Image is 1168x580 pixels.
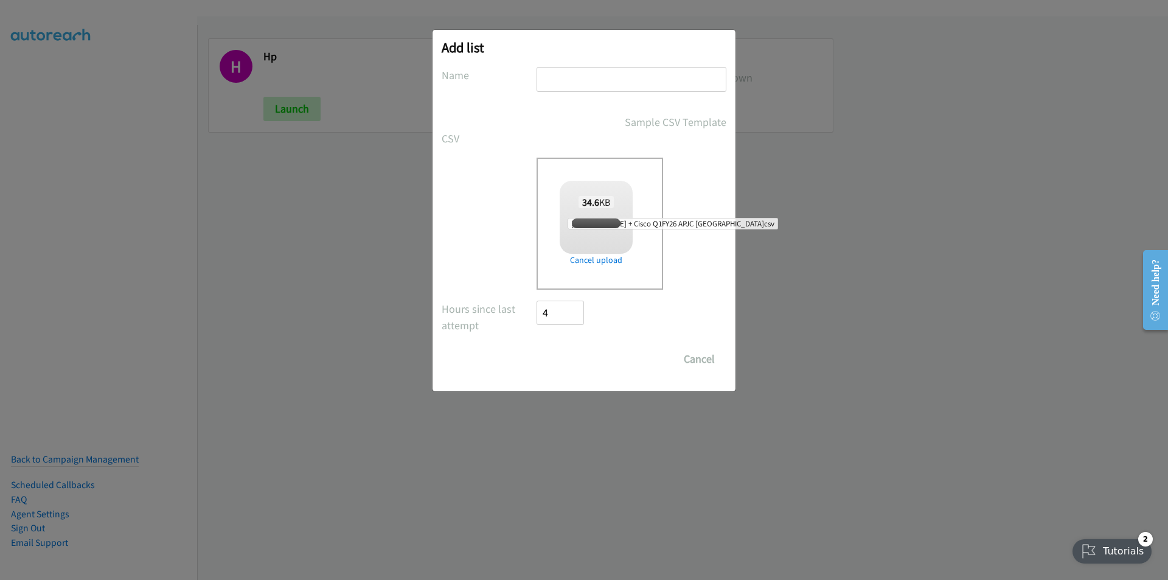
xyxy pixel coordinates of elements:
iframe: Checklist [1065,527,1159,571]
strong: 34.6 [582,196,599,208]
label: CSV [442,130,537,147]
label: Hours since last attempt [442,301,537,334]
a: Cancel upload [560,254,633,267]
label: Name [442,67,537,83]
h2: Add list [442,39,726,56]
span: KB [579,196,614,208]
iframe: Resource Center [1133,242,1168,338]
span: [PERSON_NAME] + Cisco Q1FY26 APJC [GEOGRAPHIC_DATA]csv [568,218,778,229]
a: Sample CSV Template [625,114,726,130]
button: Cancel [672,347,726,371]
